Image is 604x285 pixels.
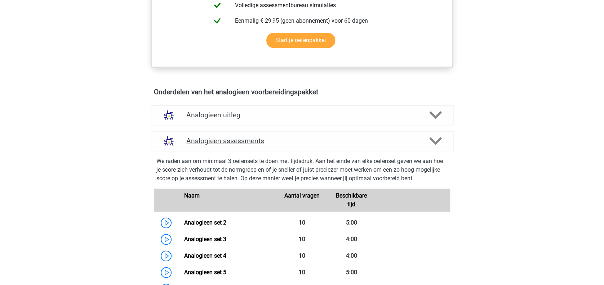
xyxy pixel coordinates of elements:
[184,236,226,243] a: Analogieen set 3
[160,132,178,150] img: analogieen assessments
[148,105,456,125] a: uitleg Analogieen uitleg
[148,131,456,151] a: assessments Analogieen assessments
[184,252,226,259] a: Analogieen set 4
[184,269,226,276] a: Analogieen set 5
[266,33,335,48] a: Start je oefenpakket
[184,219,226,226] a: Analogieen set 2
[186,111,418,119] h4: Analogieen uitleg
[154,88,450,96] h4: Onderdelen van het analogieen voorbereidingspakket
[160,106,178,124] img: analogieen uitleg
[178,191,277,209] div: Naam
[156,157,448,183] p: We raden aan om minimaal 3 oefensets te doen met tijdsdruk. Aan het einde van elke oefenset geven...
[327,191,376,209] div: Beschikbare tijd
[277,191,327,209] div: Aantal vragen
[186,137,418,145] h4: Analogieen assessments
